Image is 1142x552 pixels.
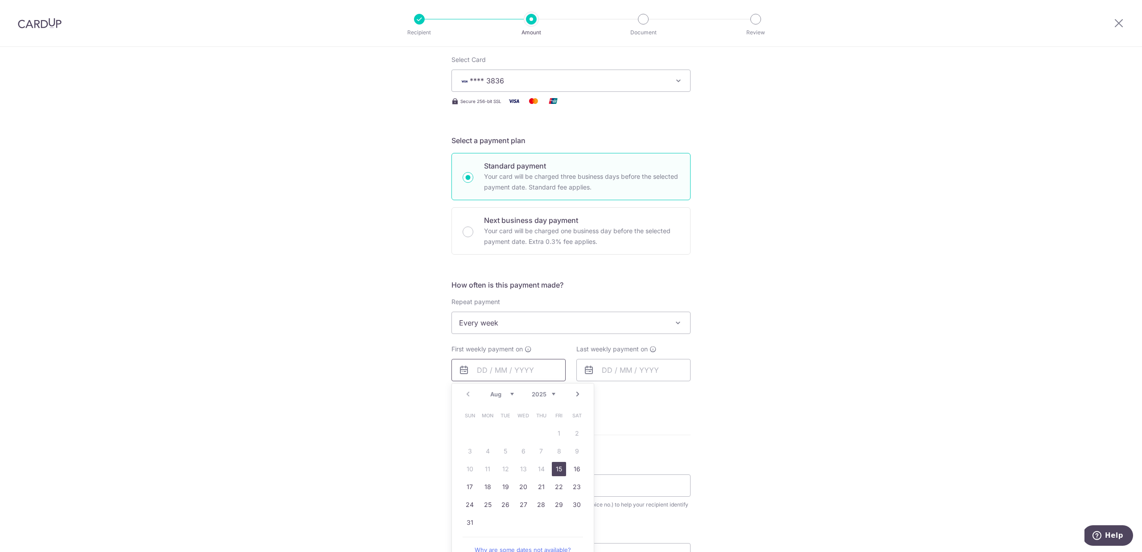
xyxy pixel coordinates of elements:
a: 27 [516,498,530,512]
a: 22 [552,480,566,494]
p: Recipient [386,28,452,37]
span: Every week [451,312,691,334]
span: Monday [480,408,495,423]
span: translation missing: en.payables.payment_networks.credit_card.summary.labels.select_card [451,56,486,63]
a: 20 [516,480,530,494]
a: 23 [570,480,584,494]
img: CardUp [18,18,62,29]
p: Standard payment [484,161,679,171]
span: Every week [452,312,690,334]
span: Sunday [463,408,477,423]
span: Secure 256-bit SSL [460,98,501,105]
a: 24 [463,498,477,512]
p: Next business day payment [484,215,679,226]
h5: Select a payment plan [451,135,691,146]
a: 18 [480,480,495,494]
img: Mastercard [525,95,542,107]
iframe: Opens a widget where you can find more information [1084,525,1133,548]
a: 30 [570,498,584,512]
a: 17 [463,480,477,494]
a: 19 [498,480,513,494]
label: Repeat payment [451,297,500,306]
img: Union Pay [544,95,562,107]
a: Next [572,389,583,400]
h5: How often is this payment made? [451,280,691,290]
span: Friday [552,408,566,423]
img: Visa [505,95,523,107]
img: VISA [459,78,470,84]
p: Your card will be charged three business days before the selected payment date. Standard fee appl... [484,171,679,193]
span: Saturday [570,408,584,423]
a: 26 [498,498,513,512]
span: Tuesday [498,408,513,423]
p: Amount [498,28,564,37]
a: 28 [534,498,548,512]
p: Your card will be charged one business day before the selected payment date. Extra 0.3% fee applies. [484,226,679,247]
span: First weekly payment on [451,345,523,354]
a: 29 [552,498,566,512]
span: Wednesday [516,408,530,423]
span: Thursday [534,408,548,423]
a: 25 [480,498,495,512]
input: DD / MM / YYYY [576,359,691,381]
a: 15 [552,462,566,476]
a: 21 [534,480,548,494]
p: Review [723,28,789,37]
a: 16 [570,462,584,476]
span: Last weekly payment on [576,345,648,354]
p: Document [610,28,676,37]
input: DD / MM / YYYY [451,359,566,381]
a: 31 [463,515,477,530]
